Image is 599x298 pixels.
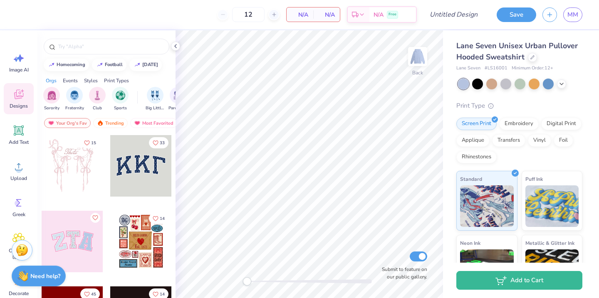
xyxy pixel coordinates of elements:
span: N/A [292,10,308,19]
span: Sorority [44,105,59,111]
span: Parent's Weekend [168,105,188,111]
input: Try "Alpha" [57,42,164,51]
button: Add to Cart [456,271,582,290]
span: Upload [10,175,27,182]
div: filter for Club [89,87,106,111]
div: filter for Sorority [43,87,60,111]
div: filter for Fraternity [65,87,84,111]
span: Designs [10,103,28,109]
span: Minimum Order: 12 + [512,65,553,72]
img: Puff Ink [525,185,579,227]
span: Big Little Reveal [146,105,165,111]
span: Standard [460,175,482,183]
button: Like [80,137,100,148]
span: 15 [91,141,96,145]
div: filter for Parent's Weekend [168,87,188,111]
div: Print Types [104,77,129,84]
span: Decorate [9,290,29,297]
button: filter button [65,87,84,111]
button: Like [149,213,168,224]
span: N/A [318,10,335,19]
button: football [92,59,126,71]
div: Most Favorited [130,118,177,128]
div: Print Type [456,101,582,111]
img: Sorority Image [47,91,57,100]
input: Untitled Design [423,6,484,23]
div: football [105,62,123,67]
img: Sports Image [116,91,125,100]
span: Image AI [9,66,29,73]
span: Greek [12,211,25,218]
div: Embroidery [499,118,539,130]
label: Submit to feature on our public gallery. [377,266,427,281]
div: Rhinestones [456,151,497,163]
div: Screen Print [456,118,497,130]
div: Your Org's Fav [44,118,91,128]
span: Neon Ink [460,239,480,247]
span: # LS16001 [485,65,507,72]
img: Big Little Reveal Image [151,91,160,100]
div: halloween [142,62,158,67]
img: trend_line.gif [134,62,141,67]
span: Lane Seven [456,65,480,72]
img: Standard [460,185,514,227]
img: Metallic & Glitter Ink [525,249,579,291]
button: filter button [168,87,188,111]
span: 14 [160,292,165,296]
img: trending.gif [97,120,104,126]
span: Club [93,105,102,111]
img: Club Image [93,91,102,100]
span: 33 [160,141,165,145]
span: Puff Ink [525,175,543,183]
button: filter button [89,87,106,111]
div: filter for Big Little Reveal [146,87,165,111]
div: Styles [84,77,98,84]
img: Parent's Weekend Image [173,91,183,100]
div: Events [63,77,78,84]
div: homecoming [57,62,85,67]
img: most_fav.gif [48,120,54,126]
button: [DATE] [129,59,162,71]
span: 14 [160,217,165,221]
img: Neon Ink [460,249,514,291]
div: Vinyl [528,134,551,147]
button: Save [497,7,536,22]
button: Like [149,137,168,148]
div: Transfers [492,134,525,147]
span: 45 [91,292,96,296]
button: filter button [112,87,129,111]
button: homecoming [44,59,89,71]
span: MM [567,10,578,20]
div: Accessibility label [243,277,251,286]
span: Free [389,12,396,17]
span: Fraternity [65,105,84,111]
img: most_fav.gif [134,120,141,126]
span: Add Text [9,139,29,145]
div: Applique [456,134,490,147]
a: MM [563,7,582,22]
button: filter button [146,87,165,111]
input: – – [232,7,265,22]
span: Metallic & Glitter Ink [525,239,574,247]
img: trend_line.gif [48,62,55,67]
strong: Need help? [30,272,60,280]
span: Sports [114,105,127,111]
span: Lane Seven Unisex Urban Pullover Hooded Sweatshirt [456,41,578,62]
button: Like [90,213,100,223]
div: Trending [93,118,128,128]
div: Back [412,69,423,76]
div: filter for Sports [112,87,129,111]
div: Foil [554,134,573,147]
img: Fraternity Image [70,91,79,100]
span: Clipart & logos [5,247,32,261]
div: Digital Print [541,118,582,130]
div: Orgs [46,77,57,84]
button: filter button [43,87,60,111]
img: Back [409,48,426,65]
span: N/A [374,10,384,19]
img: trend_line.gif [97,62,103,67]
